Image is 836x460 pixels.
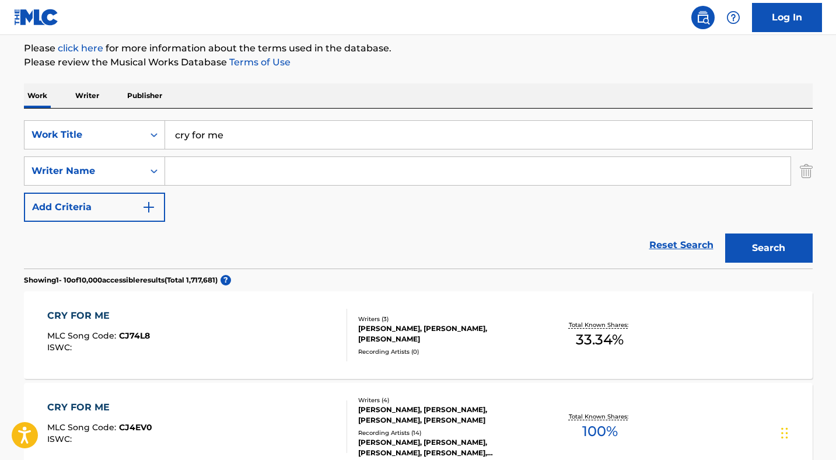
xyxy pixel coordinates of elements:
div: [PERSON_NAME], [PERSON_NAME], [PERSON_NAME], [PERSON_NAME] [358,405,534,426]
a: CRY FOR MEMLC Song Code:CJ74L8ISWC:Writers (3)[PERSON_NAME], [PERSON_NAME], [PERSON_NAME]Recordin... [24,291,813,379]
span: ISWC : [47,342,75,353]
img: MLC Logo [14,9,59,26]
span: MLC Song Code : [47,330,119,341]
span: ISWC : [47,434,75,444]
img: help [726,11,740,25]
span: CJ74L8 [119,330,150,341]
a: Reset Search [643,232,719,258]
img: Delete Criterion [800,156,813,186]
img: search [696,11,710,25]
p: Total Known Shares: [569,412,631,421]
div: Writers ( 3 ) [358,315,534,323]
p: Please review the Musical Works Database [24,55,813,69]
div: Recording Artists ( 14 ) [358,428,534,437]
a: Public Search [691,6,715,29]
p: Work [24,83,51,108]
div: Writer Name [32,164,137,178]
div: [PERSON_NAME], [PERSON_NAME], [PERSON_NAME], [PERSON_NAME], [PERSON_NAME] [358,437,534,458]
a: Terms of Use [227,57,291,68]
span: 100 % [582,421,618,442]
button: Search [725,234,813,263]
div: CRY FOR ME [47,400,152,414]
p: Publisher [124,83,166,108]
p: Writer [72,83,103,108]
iframe: Chat Widget [778,404,836,460]
span: ? [221,275,231,285]
form: Search Form [24,120,813,269]
span: MLC Song Code : [47,422,119,433]
img: 9d2ae6d4665cec9f34b9.svg [142,200,156,214]
p: Please for more information about the terms used in the database. [24,41,813,55]
div: Writers ( 4 ) [358,396,534,405]
div: CRY FOR ME [47,309,150,323]
div: Recording Artists ( 0 ) [358,347,534,356]
span: 33.34 % [576,329,624,350]
p: Showing 1 - 10 of 10,000 accessible results (Total 1,717,681 ) [24,275,218,285]
button: Add Criteria [24,193,165,222]
div: [PERSON_NAME], [PERSON_NAME], [PERSON_NAME] [358,323,534,344]
span: CJ4EV0 [119,422,152,433]
a: Log In [752,3,822,32]
div: Help [722,6,745,29]
a: click here [58,43,103,54]
div: Drag [781,416,788,451]
div: Work Title [32,128,137,142]
p: Total Known Shares: [569,320,631,329]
